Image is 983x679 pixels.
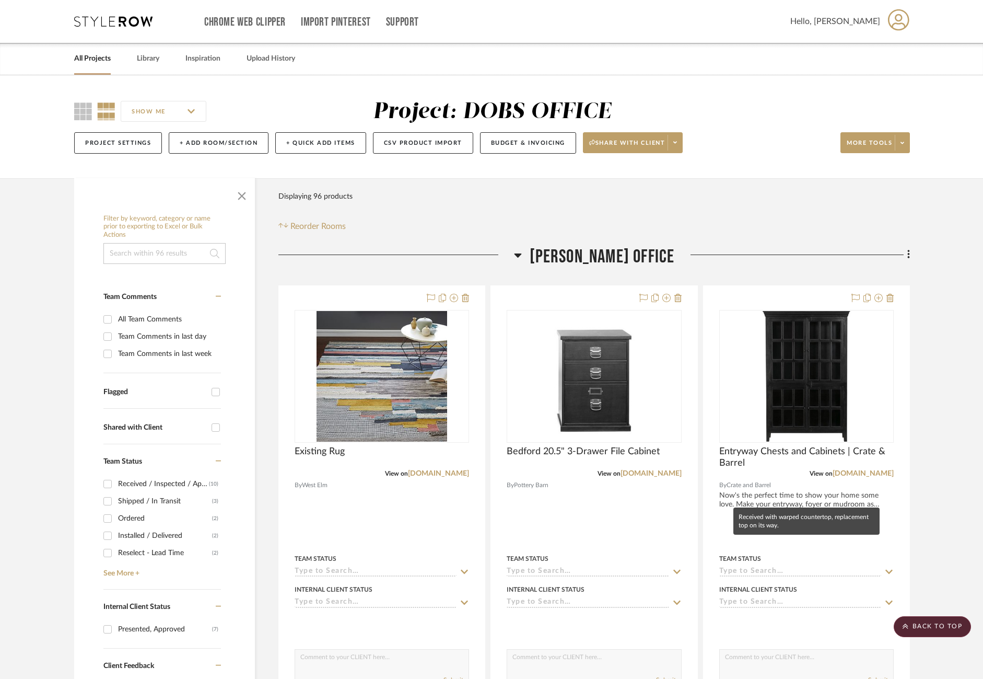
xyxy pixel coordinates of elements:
div: Team Comments in last day [118,328,218,345]
img: Entryway Chests and Cabinets | Crate & Barrel [741,311,872,442]
div: Received / Inspected / Approved [118,476,209,492]
span: View on [598,470,621,477]
span: Team Comments [103,293,157,301]
span: More tools [847,139,892,155]
span: By [719,480,727,490]
a: All Projects [74,52,111,66]
div: Flagged [103,388,206,397]
div: (2) [212,545,218,561]
span: Team Status [103,458,142,465]
input: Type to Search… [295,567,457,577]
input: Type to Search… [507,598,669,608]
input: Type to Search… [507,567,669,577]
span: Reorder Rooms [290,220,346,233]
span: Client Feedback [103,662,154,670]
a: [DOMAIN_NAME] [408,470,469,477]
span: By [507,480,514,490]
h6: Filter by keyword, category or name prior to exporting to Excel or Bulk Actions [103,215,226,239]
div: Team Comments in last week [118,346,218,362]
input: Type to Search… [719,598,881,608]
div: Ordered [118,510,212,527]
div: (3) [212,493,218,510]
span: [PERSON_NAME] OFFICE [530,246,675,268]
span: Share with client [589,139,665,155]
input: Type to Search… [295,598,457,608]
span: Existing Rug [295,446,345,457]
div: (2) [212,527,218,544]
button: + Quick Add Items [275,132,366,154]
span: Bedford 20.5" 3-Drawer File Cabinet [507,446,660,457]
a: Library [137,52,159,66]
span: Hello, [PERSON_NAME] [790,15,880,28]
a: Upload History [247,52,295,66]
div: Team Status [719,554,761,563]
div: Internal Client Status [295,585,372,594]
a: See More + [101,561,221,578]
button: + Add Room/Section [169,132,268,154]
img: Bedford 20.5" 3-Drawer File Cabinet [521,311,667,442]
span: Internal Client Status [103,603,170,611]
div: Project: DOBS OFFICE [373,101,611,123]
button: Close [231,183,252,204]
span: Crate and Barrel [727,480,771,490]
div: Presented, Approved [118,621,212,638]
a: [DOMAIN_NAME] [621,470,682,477]
button: Budget & Invoicing [480,132,576,154]
div: Internal Client Status [507,585,584,594]
input: Type to Search… [719,567,881,577]
button: CSV Product Import [373,132,473,154]
a: Chrome Web Clipper [204,18,286,27]
div: Team Status [295,554,336,563]
a: [DOMAIN_NAME] [833,470,894,477]
div: Shared with Client [103,423,206,432]
div: 0 [507,310,681,442]
scroll-to-top-button: BACK TO TOP [894,616,971,637]
a: Support [386,18,419,27]
a: Import Pinterest [301,18,371,27]
div: (2) [212,510,218,527]
div: (10) [209,476,218,492]
div: Displaying 96 products [278,186,353,207]
div: Team Status [507,554,548,563]
img: Existing Rug [317,311,447,442]
button: Project Settings [74,132,162,154]
div: All Team Comments [118,311,218,328]
div: Shipped / In Transit [118,493,212,510]
button: Share with client [583,132,683,153]
button: Reorder Rooms [278,220,346,233]
button: More tools [840,132,910,153]
a: Inspiration [185,52,220,66]
div: 0 [295,310,469,442]
div: (7) [212,621,218,638]
span: View on [385,470,408,477]
div: Reselect - Lead Time [118,545,212,561]
div: Installed / Delivered [118,527,212,544]
input: Search within 96 results [103,243,226,264]
span: By [295,480,302,490]
span: View on [810,470,833,477]
span: Entryway Chests and Cabinets | Crate & Barrel [719,446,894,469]
span: West Elm [302,480,327,490]
div: Internal Client Status [719,585,797,594]
span: Pottery Barn [514,480,548,490]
